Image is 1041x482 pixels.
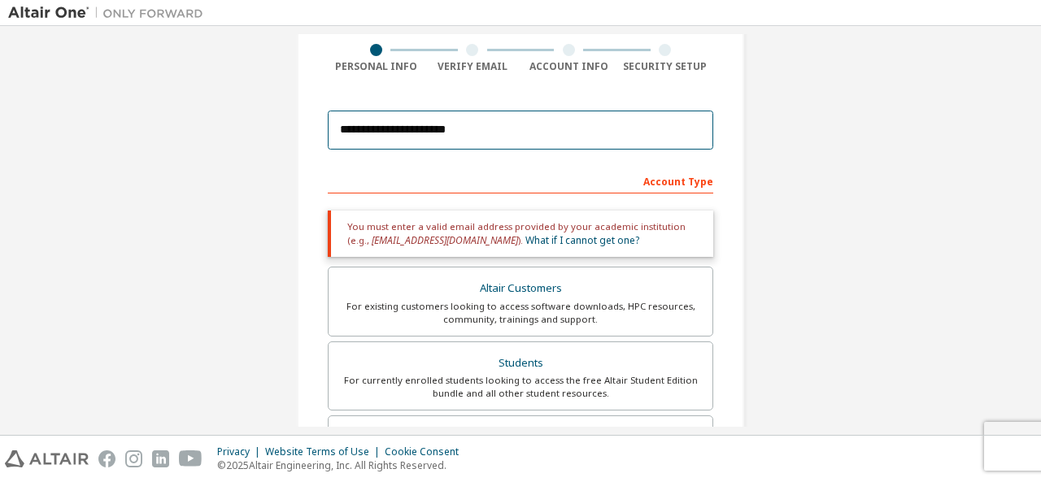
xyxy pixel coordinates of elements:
div: Account Type [328,167,713,193]
div: Students [338,352,703,375]
div: Faculty [338,426,703,449]
div: Privacy [217,445,265,458]
img: Altair One [8,5,211,21]
div: Account Info [520,60,617,73]
div: You must enter a valid email address provided by your academic institution (e.g., ). [328,211,713,257]
div: Website Terms of Use [265,445,385,458]
div: For currently enrolled students looking to access the free Altair Student Edition bundle and all ... [338,374,703,400]
img: youtube.svg [179,450,203,467]
img: linkedin.svg [152,450,169,467]
div: Personal Info [328,60,425,73]
div: Security Setup [617,60,714,73]
div: Cookie Consent [385,445,468,458]
div: Verify Email [425,60,521,73]
img: altair_logo.svg [5,450,89,467]
div: For existing customers looking to access software downloads, HPC resources, community, trainings ... [338,300,703,326]
a: What if I cannot get one? [525,233,639,247]
img: facebook.svg [98,450,115,467]
img: instagram.svg [125,450,142,467]
div: Altair Customers [338,277,703,300]
span: [EMAIL_ADDRESS][DOMAIN_NAME] [372,233,518,247]
p: © 2025 Altair Engineering, Inc. All Rights Reserved. [217,458,468,472]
